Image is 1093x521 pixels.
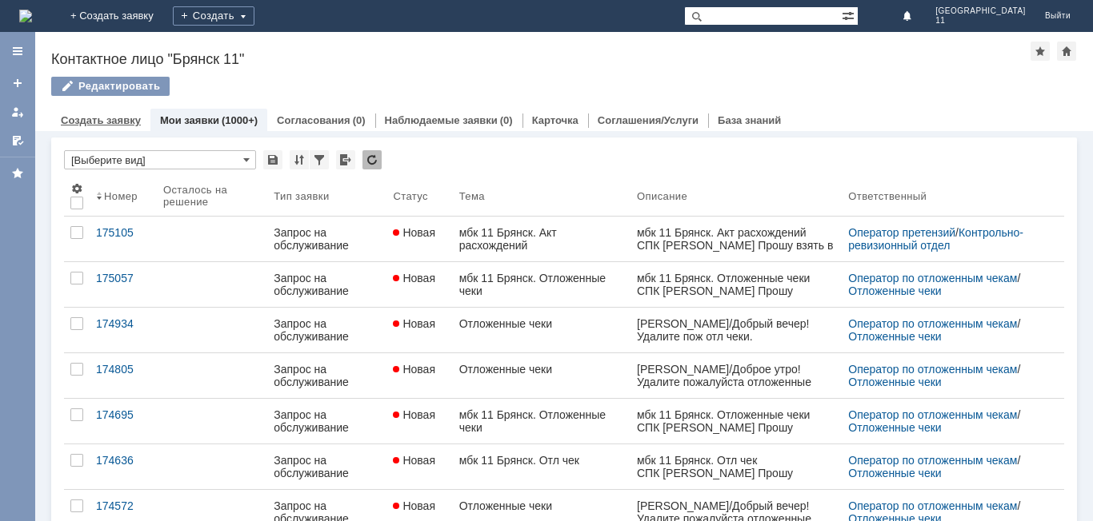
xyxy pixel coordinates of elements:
[90,444,157,489] a: 174636
[386,444,452,489] a: Новая
[848,190,927,202] div: Ответственный
[267,308,386,352] a: Запрос на обслуживание
[459,454,624,467] div: мбк 11 Брянск. Отл чек
[90,308,157,352] a: 174934
[362,150,382,169] div: Обновлять список
[393,499,435,512] span: Новая
[848,363,1017,376] a: Оператор по отложенным чекам
[598,114,699,126] a: Соглашения/Услуги
[393,408,435,421] span: Новая
[263,150,282,169] div: Сохранить вид
[5,70,30,96] a: Создать заявку
[848,226,955,239] a: Оператор претензий
[718,114,781,126] a: База знаний
[386,262,452,307] a: Новая
[274,190,329,202] div: Тип заявки
[848,272,1017,284] a: Оператор по отложенным чекам
[935,16,1026,26] span: 11
[453,176,631,217] th: Тема
[90,353,157,398] a: 174805
[274,317,380,343] div: Запрос на обслуживание
[848,272,1045,297] div: /
[274,454,380,479] div: Запрос на обслуживание
[290,150,309,169] div: Сортировка...
[310,150,329,169] div: Фильтрация...
[61,114,141,126] a: Создать заявку
[173,6,254,26] div: Создать
[336,150,355,169] div: Экспорт списка
[386,308,452,352] a: Новая
[848,408,1045,434] div: /
[160,114,219,126] a: Мои заявки
[848,363,1045,388] div: /
[51,51,1031,67] div: Контактное лицо "Брянск 11"
[386,217,452,261] a: Новая
[222,114,258,126] div: (1000+)
[459,363,624,376] div: Отложенные чеки
[848,284,941,297] a: Отложенные чеки
[848,317,1017,330] a: Оператор по отложенным чекам
[393,317,435,330] span: Новая
[277,114,350,126] a: Согласования
[848,330,941,343] a: Отложенные чеки
[393,363,435,376] span: Новая
[459,317,624,330] div: Отложенные чеки
[848,226,1045,252] div: /
[393,272,435,284] span: Новая
[848,454,1017,467] a: Оператор по отложенным чекам
[96,226,150,239] div: 175105
[848,421,941,434] a: Отложенные чеки
[848,317,1045,343] div: /
[453,217,631,261] a: мбк 11 Брянск. Акт расхождений
[96,317,150,330] div: 174934
[274,272,380,297] div: Запрос на обслуживание
[848,226,1023,252] a: Контрольно-ревизионный отдел
[157,176,267,217] th: Осталось на решение
[90,399,157,443] a: 174695
[459,226,624,252] div: мбк 11 Брянск. Акт расхождений
[453,308,631,352] a: Отложенные чеки
[353,114,366,126] div: (0)
[842,7,858,22] span: Расширенный поиск
[500,114,513,126] div: (0)
[90,176,157,217] th: Номер
[459,408,624,434] div: мбк 11 Брянск. Отложенные чеки
[267,262,386,307] a: Запрос на обслуживание
[453,399,631,443] a: мбк 11 Брянск. Отложенные чеки
[19,10,32,22] img: logo
[532,114,579,126] a: Карточка
[267,399,386,443] a: Запрос на обслуживание
[267,444,386,489] a: Запрос на обслуживание
[274,363,380,388] div: Запрос на обслуживание
[96,408,150,421] div: 174695
[393,190,427,202] div: Статус
[848,499,1017,512] a: Оператор по отложенным чекам
[848,376,941,388] a: Отложенные чеки
[19,10,32,22] a: Перейти на домашнюю страницу
[1031,42,1050,61] div: Добавить в избранное
[935,6,1026,16] span: [GEOGRAPHIC_DATA]
[393,226,435,239] span: Новая
[96,454,150,467] div: 174636
[104,190,138,202] div: Номер
[267,176,386,217] th: Тип заявки
[842,176,1051,217] th: Ответственный
[1057,42,1076,61] div: Сделать домашней страницей
[90,262,157,307] a: 175057
[393,454,435,467] span: Новая
[5,128,30,153] a: Мои согласования
[70,182,83,195] span: Настройки
[274,408,380,434] div: Запрос на обслуживание
[453,444,631,489] a: мбк 11 Брянск. Отл чек
[459,190,485,202] div: Тема
[459,272,624,297] div: мбк 11 Брянск. Отложенные чеки
[96,499,150,512] div: 174572
[848,454,1045,479] div: /
[90,217,157,261] a: 175105
[96,363,150,376] div: 174805
[267,353,386,398] a: Запрос на обслуживание
[274,226,380,252] div: Запрос на обслуживание
[848,408,1017,421] a: Оператор по отложенным чекам
[459,499,624,512] div: Отложенные чеки
[5,99,30,125] a: Мои заявки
